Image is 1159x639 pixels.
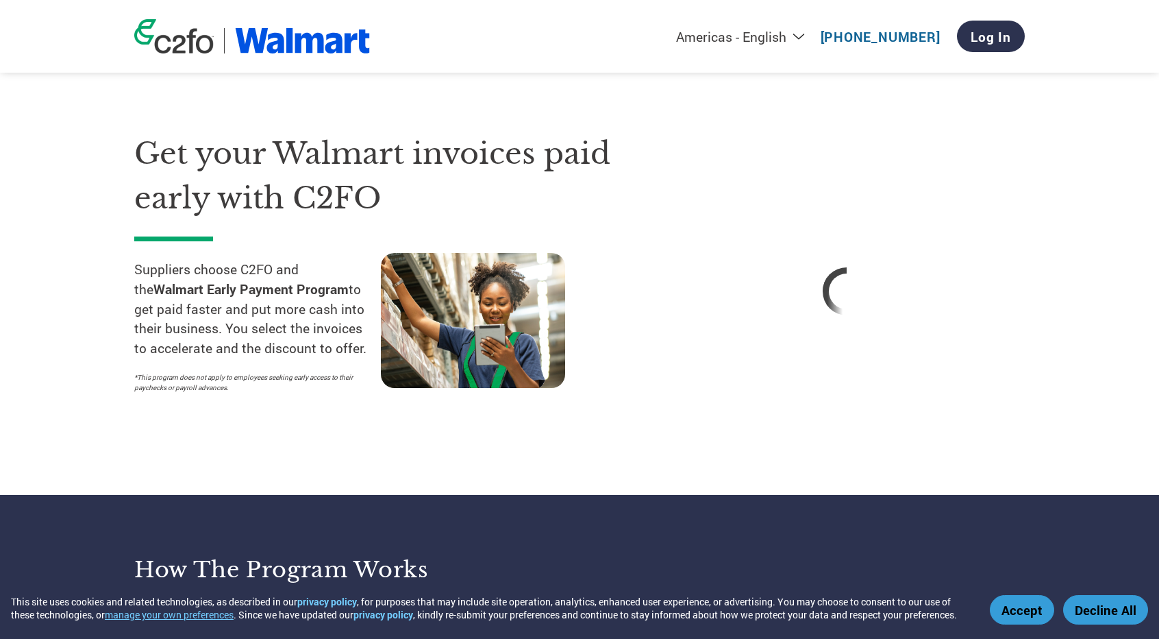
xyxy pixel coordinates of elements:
strong: Walmart Early Payment Program [153,280,349,298]
a: privacy policy [353,608,413,621]
div: This site uses cookies and related technologies, as described in our , for purposes that may incl... [11,595,970,621]
a: privacy policy [297,595,357,608]
img: c2fo logo [134,19,214,53]
button: Decline All [1063,595,1148,625]
h3: How the program works [134,556,562,583]
button: Accept [990,595,1054,625]
button: manage your own preferences [105,608,234,621]
a: [PHONE_NUMBER] [821,28,940,45]
img: supply chain worker [381,253,565,388]
p: *This program does not apply to employees seeking early access to their paychecks or payroll adva... [134,372,367,393]
p: Suppliers choose C2FO and the to get paid faster and put more cash into their business. You selec... [134,260,381,359]
h1: Get your Walmart invoices paid early with C2FO [134,132,627,220]
img: Walmart [235,28,370,53]
a: Log In [957,21,1025,52]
